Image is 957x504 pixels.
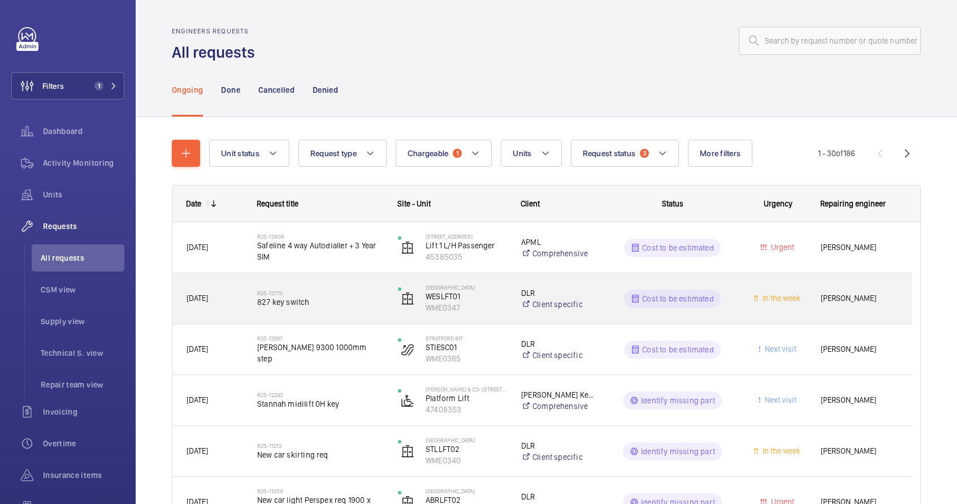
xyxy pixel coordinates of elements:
[426,291,506,302] p: WESLFT01
[688,140,752,167] button: More filters
[41,379,124,390] span: Repair team view
[821,343,898,356] span: [PERSON_NAME]
[257,233,383,240] h2: R25-12806
[257,449,383,460] span: New car skirting req
[187,294,208,303] span: [DATE]
[764,199,793,208] span: Urgency
[298,140,387,167] button: Request type
[41,347,124,359] span: Technical S. view
[426,302,506,313] p: WME0347
[521,338,595,350] p: DLR
[501,140,561,167] button: Units
[426,335,506,342] p: Stratford int
[763,344,796,354] span: Next visit
[513,149,531,158] span: Units
[310,149,357,158] span: Request type
[426,393,506,404] p: Platform Lift
[43,189,124,200] span: Units
[641,446,715,457] p: Identify missing part
[521,299,595,310] a: Client specific
[521,248,595,259] a: Comprehensive
[257,442,383,449] h2: R25-11212
[521,440,595,451] p: DLR
[453,149,462,158] span: 1
[43,469,124,481] span: Insurance items
[571,140,679,167] button: Request status3
[426,488,506,494] p: [GEOGRAPHIC_DATA]
[521,199,540,208] span: Client
[760,446,800,455] span: In the week
[821,394,898,407] span: [PERSON_NAME]
[258,84,295,96] p: Cancelled
[642,242,714,253] p: Cost to be estimated
[640,149,649,158] span: 3
[257,335,383,342] h2: R25-12697
[818,149,855,157] span: 1 - 30 186
[700,149,741,158] span: More filters
[172,42,262,63] h1: All requests
[769,243,794,252] span: Urgent
[426,404,506,415] p: 47408353
[521,400,595,412] a: Comprehensive
[187,395,208,404] span: [DATE]
[401,394,414,407] img: platform_lift.svg
[641,395,715,406] p: Identify missing part
[521,236,595,248] p: APML
[426,443,506,455] p: STLLFT02
[763,395,796,404] span: Next visit
[172,222,912,273] div: Press SPACE to select this row.
[401,241,414,255] img: elevator.svg
[408,149,449,158] span: Chargeable
[41,316,124,327] span: Supply view
[41,284,124,295] span: CSM view
[209,140,289,167] button: Unit status
[642,344,714,355] p: Cost to be estimated
[187,243,208,252] span: [DATE]
[821,241,898,254] span: [PERSON_NAME]
[662,199,683,208] span: Status
[426,284,506,291] p: [GEOGRAPHIC_DATA]
[426,342,506,353] p: STIESC01
[172,27,262,35] h2: Engineers requests
[760,294,800,303] span: In the week
[11,72,124,100] button: Filters1
[426,240,506,251] p: Lift 1 L/H Passenger
[257,391,383,398] h2: R25-12293
[221,149,259,158] span: Unit status
[821,292,898,305] span: [PERSON_NAME]
[821,445,898,458] span: [PERSON_NAME]
[43,438,124,449] span: Overtime
[187,344,208,354] span: [DATE]
[172,375,912,426] div: Press SPACE to select this row.
[172,84,203,96] p: Ongoing
[521,451,595,463] a: Client specific
[257,488,383,494] h2: R25-11209
[426,353,506,364] p: WME0385
[401,292,414,305] img: elevator.svg
[187,446,208,455] span: [DATE]
[521,350,595,361] a: Client specific
[401,343,414,356] img: escalator.svg
[820,199,886,208] span: Repairing engineer
[43,221,124,232] span: Requests
[43,406,124,417] span: Invoicing
[426,386,506,393] p: [PERSON_NAME] & Co- [STREET_ADDRESS]
[426,251,506,262] p: 45385035
[521,491,595,502] p: DLR
[257,240,383,262] span: Safeline 4 way Autodialler + 3 Year SIM
[401,445,414,458] img: elevator.svg
[257,398,383,410] span: Stannah midilift 0H key
[257,199,298,208] span: Request title
[642,293,714,304] p: Cost to be estimated
[426,437,506,443] p: [GEOGRAPHIC_DATA]
[41,252,124,264] span: All requests
[43,126,124,137] span: Dashboard
[94,81,103,91] span: 1
[172,426,912,477] div: Press SPACE to select this row.
[583,149,636,158] span: Request status
[313,84,338,96] p: Denied
[426,455,506,466] p: WME0340
[396,140,492,167] button: Chargeable1
[43,157,124,169] span: Activity Monitoring
[172,324,912,375] div: Press SPACE to select this row.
